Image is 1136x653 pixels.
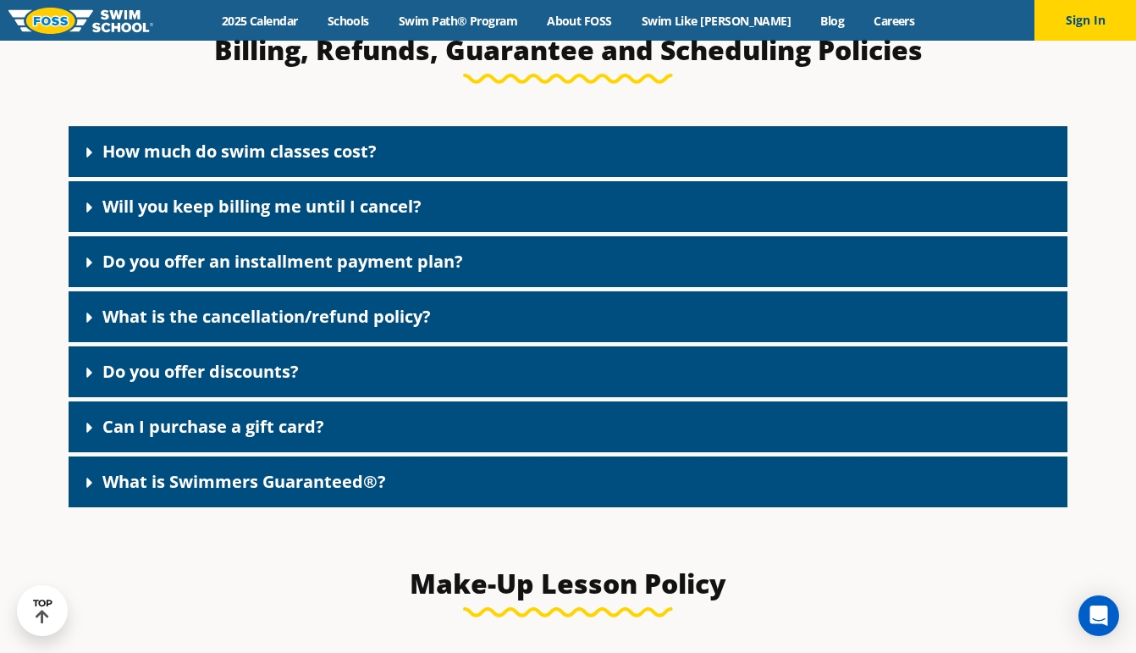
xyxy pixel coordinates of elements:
a: How much do swim classes cost? [102,140,377,163]
a: About FOSS [532,13,627,29]
a: What is the cancellation/refund policy? [102,305,431,328]
h3: Billing, Refunds, Guarantee and Scheduling Policies [168,33,968,67]
a: Can I purchase a gift card? [102,415,324,438]
div: TOP [33,598,52,624]
a: Careers [859,13,929,29]
a: Swim Like [PERSON_NAME] [626,13,806,29]
div: Will you keep billing me until I cancel? [69,181,1067,232]
a: What is Swimmers Guaranteed®? [102,470,386,493]
div: Do you offer an installment payment plan? [69,236,1067,287]
h3: Make-Up Lesson Policy [168,567,968,600]
a: Swim Path® Program [383,13,532,29]
div: Can I purchase a gift card? [69,401,1067,452]
a: Do you offer discounts? [102,360,299,383]
div: Open Intercom Messenger [1078,595,1119,636]
img: FOSS Swim School Logo [8,8,153,34]
a: Blog [806,13,859,29]
a: Schools [312,13,383,29]
div: What is Swimmers Guaranteed®? [69,457,1067,507]
div: Do you offer discounts? [69,346,1067,397]
div: How much do swim classes cost? [69,126,1067,177]
a: 2025 Calendar [207,13,312,29]
a: Do you offer an installment payment plan? [102,250,463,273]
a: Will you keep billing me until I cancel? [102,195,422,218]
div: What is the cancellation/refund policy? [69,291,1067,342]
